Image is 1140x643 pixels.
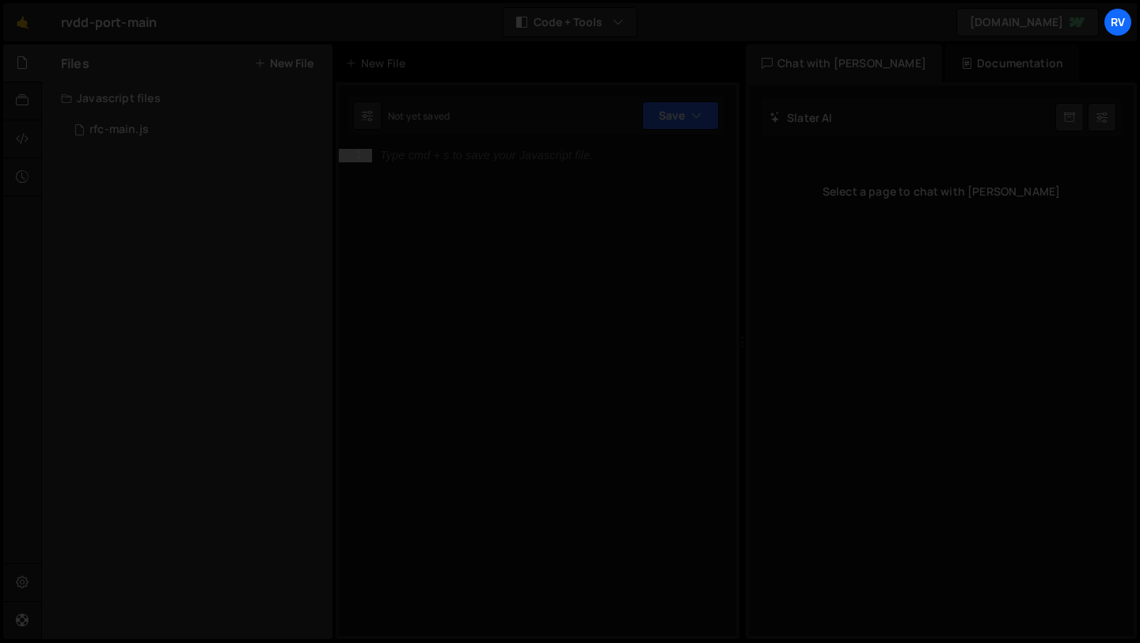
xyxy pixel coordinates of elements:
[42,82,332,114] div: Javascript files
[956,8,1099,36] a: [DOMAIN_NAME]
[380,150,593,162] div: Type cmd + s to save your Javascript file.
[254,57,313,70] button: New File
[339,149,372,162] div: 1
[388,109,450,123] div: Not yet saved
[945,44,1079,82] div: Documentation
[3,3,42,41] a: 🤙
[642,101,719,130] button: Save
[746,44,942,82] div: Chat with [PERSON_NAME]
[503,8,636,36] button: Code + Tools
[61,114,332,146] div: 13742/34736.js
[345,55,412,71] div: New File
[762,160,1121,223] div: Select a page to chat with [PERSON_NAME]
[61,55,89,72] h2: Files
[61,13,157,32] div: rvdd-port-main
[1104,8,1132,36] a: rv
[89,123,149,137] div: rfc-main.js
[769,110,833,125] h2: Slater AI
